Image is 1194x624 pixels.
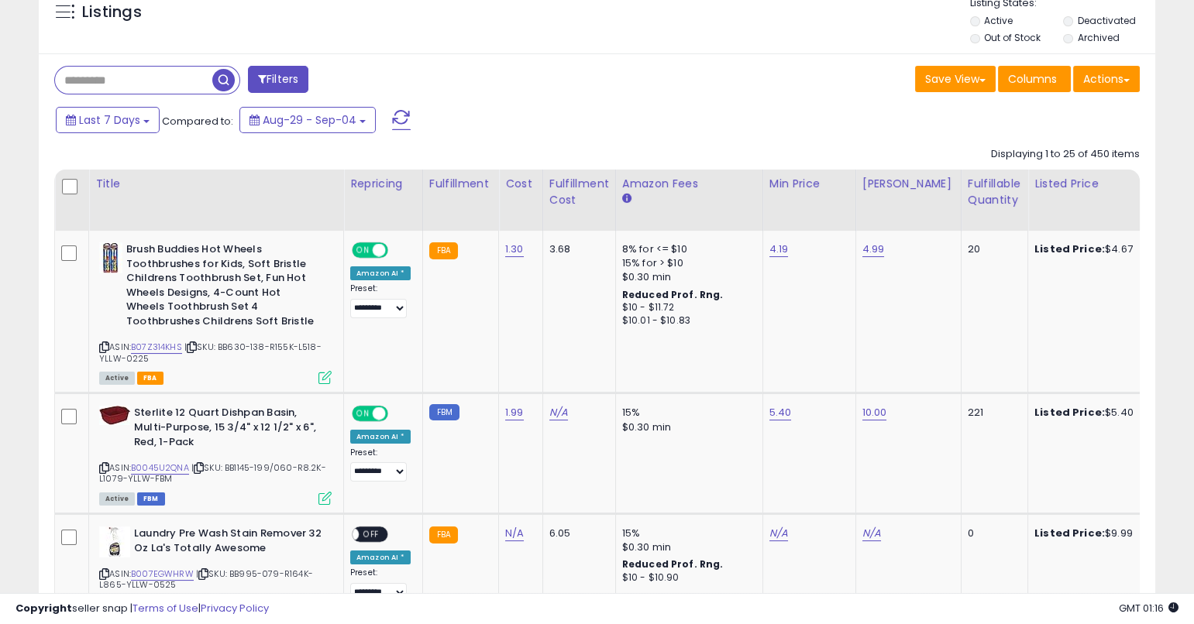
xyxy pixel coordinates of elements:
[95,176,337,192] div: Title
[862,176,955,192] div: [PERSON_NAME]
[1119,601,1179,615] span: 2025-09-12 01:16 GMT
[505,176,536,192] div: Cost
[359,528,384,541] span: OFF
[99,526,130,557] img: 31AY-I0foML._SL40_.jpg
[99,461,326,485] span: | SKU: BB1145-199/060-R8.2K-L1079-YLLW-FBM
[79,112,140,128] span: Last 7 Days
[769,176,849,192] div: Min Price
[1078,14,1136,27] label: Deactivated
[622,288,724,301] b: Reduced Prof. Rng.
[99,492,135,506] span: All listings currently available for purchase on Amazon
[137,492,165,506] span: FBM
[99,406,130,425] img: 31za2c37qBL._SL40_.jpg
[99,526,332,609] div: ASIN:
[769,242,789,257] a: 4.19
[622,557,724,571] b: Reduced Prof. Rng.
[505,405,524,420] a: 1.99
[239,107,376,133] button: Aug-29 - Sep-04
[15,602,269,616] div: seller snap | |
[622,420,751,434] div: $0.30 min
[622,526,751,540] div: 15%
[984,14,1013,27] label: Active
[1073,66,1140,92] button: Actions
[622,571,751,585] div: $10 - $10.90
[1034,405,1105,420] b: Listed Price:
[505,242,524,257] a: 1.30
[429,404,459,420] small: FBM
[984,31,1041,44] label: Out of Stock
[56,107,160,133] button: Last 7 Days
[350,447,411,482] div: Preset:
[1034,242,1105,256] b: Listed Price:
[15,601,72,615] strong: Copyright
[126,242,315,332] b: Brush Buddies Hot Wheels Toothbrushes for Kids, Soft Bristle Childrens Toothbrush Set, Fun Hot Wh...
[991,147,1140,162] div: Displaying 1 to 25 of 450 items
[549,405,568,420] a: N/A
[968,176,1021,208] div: Fulfillable Quantity
[429,242,458,259] small: FBA
[622,406,751,420] div: 15%
[622,270,751,284] div: $0.30 min
[131,567,194,581] a: B007EGWHRW
[1008,71,1057,87] span: Columns
[1034,242,1163,256] div: $4.67
[862,405,887,420] a: 10.00
[1034,526,1163,540] div: $9.99
[137,372,163,385] span: FBA
[998,66,1071,92] button: Columns
[350,176,416,192] div: Repricing
[99,242,122,273] img: 51K9xj-DgWL._SL40_.jpg
[350,283,411,318] div: Preset:
[968,526,1016,540] div: 0
[131,461,189,475] a: B0045U2QNA
[1078,31,1120,44] label: Archived
[622,314,751,327] div: $10.01 - $10.83
[350,430,411,444] div: Amazon AI *
[429,526,458,543] small: FBA
[622,176,756,192] div: Amazon Fees
[505,526,524,541] a: N/A
[1034,406,1163,420] div: $5.40
[350,567,411,602] div: Preset:
[549,242,604,256] div: 3.68
[862,526,881,541] a: N/A
[622,242,751,256] div: 8% for <= $10
[622,256,751,270] div: 15% for > $10
[134,406,322,453] b: Sterlite 12 Quart Dishpan Basin, Multi-Purpose, 15 3/4" x 12 1/2" x 6", Red, 1-Pack
[915,66,996,92] button: Save View
[769,405,792,420] a: 5.40
[386,244,411,257] span: OFF
[622,192,631,206] small: Amazon Fees.
[263,112,356,128] span: Aug-29 - Sep-04
[968,406,1016,420] div: 221
[131,341,182,354] a: B07Z314KHS
[429,176,492,192] div: Fulfillment
[549,176,609,208] div: Fulfillment Cost
[622,301,751,314] div: $10 - $11.72
[549,526,604,540] div: 6.05
[248,66,308,93] button: Filters
[862,242,885,257] a: 4.99
[968,242,1016,256] div: 20
[353,244,373,257] span: ON
[99,372,135,385] span: All listings currently available for purchase on Amazon
[82,2,142,23] h5: Listings
[353,407,373,420] span: ON
[622,540,751,554] div: $0.30 min
[386,407,411,420] span: OFF
[1034,526,1105,540] b: Listed Price:
[350,550,411,564] div: Amazon AI *
[99,341,322,364] span: | SKU: BB630-138-R155K-L518-YLLW-0225
[99,242,332,382] div: ASIN:
[1034,176,1168,192] div: Listed Price
[99,567,313,591] span: | SKU: BB995-079-R164K-L865-YLLW-0525
[132,601,198,615] a: Terms of Use
[350,266,411,280] div: Amazon AI *
[162,114,233,129] span: Compared to:
[769,526,788,541] a: N/A
[99,406,332,503] div: ASIN:
[201,601,269,615] a: Privacy Policy
[134,526,322,559] b: Laundry Pre Wash Stain Remover 32 Oz La's Totally Awesome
